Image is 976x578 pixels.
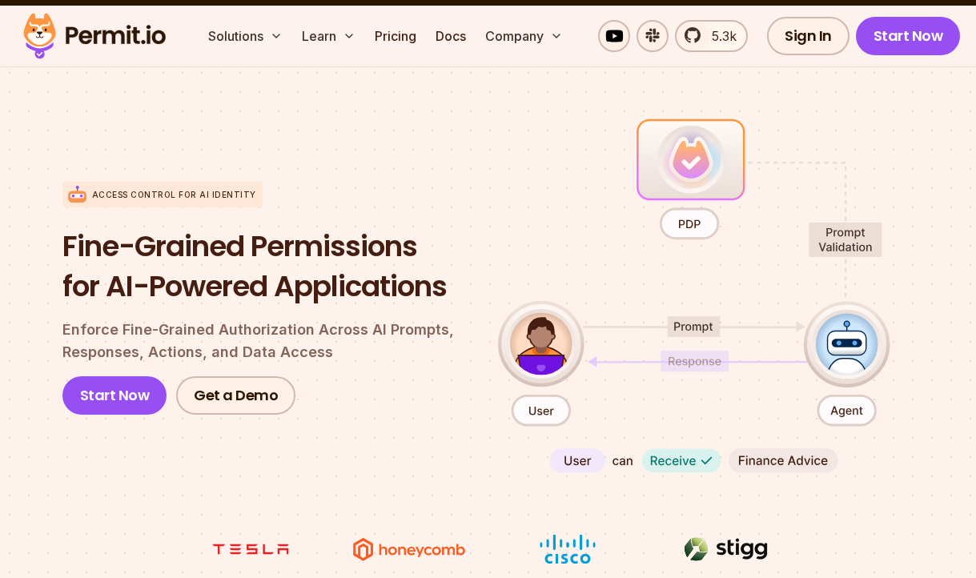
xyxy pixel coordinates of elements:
button: Learn [295,20,362,52]
h1: Fine-Grained Permissions for AI-Powered Applications [62,227,472,306]
button: Solutions [202,20,289,52]
img: Cisco [508,534,628,564]
button: Company [479,20,569,52]
img: tesla [191,534,311,564]
a: Sign In [767,17,849,55]
span: 5.3k [702,26,737,46]
a: Start Now [62,376,167,415]
img: Stigg [666,534,786,564]
p: Access control for AI Identity [92,189,256,201]
a: 5.3k [675,20,748,52]
img: Permit logo [16,9,173,63]
a: Start Now [856,17,961,55]
a: Docs [429,20,472,52]
p: Enforce Fine-Grained Authorization Across AI Prompts, Responses, Actions, and Data Access [62,319,472,363]
img: Honeycomb [349,534,469,564]
a: Pricing [368,20,423,52]
a: Get a Demo [176,376,295,415]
